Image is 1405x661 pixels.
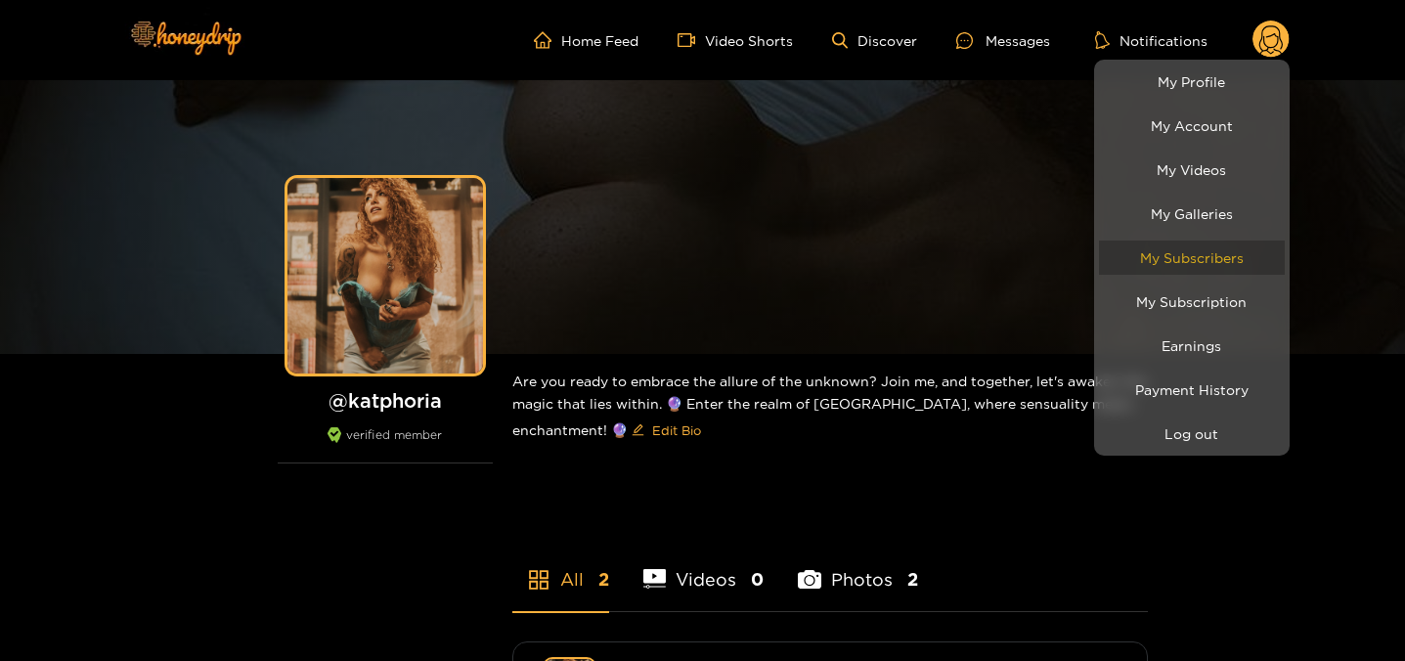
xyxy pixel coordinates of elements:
[1099,197,1285,231] a: My Galleries
[1099,373,1285,407] a: Payment History
[1099,109,1285,143] a: My Account
[1099,153,1285,187] a: My Videos
[1099,65,1285,99] a: My Profile
[1099,241,1285,275] a: My Subscribers
[1099,329,1285,363] a: Earnings
[1099,285,1285,319] a: My Subscription
[1099,417,1285,451] button: Log out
